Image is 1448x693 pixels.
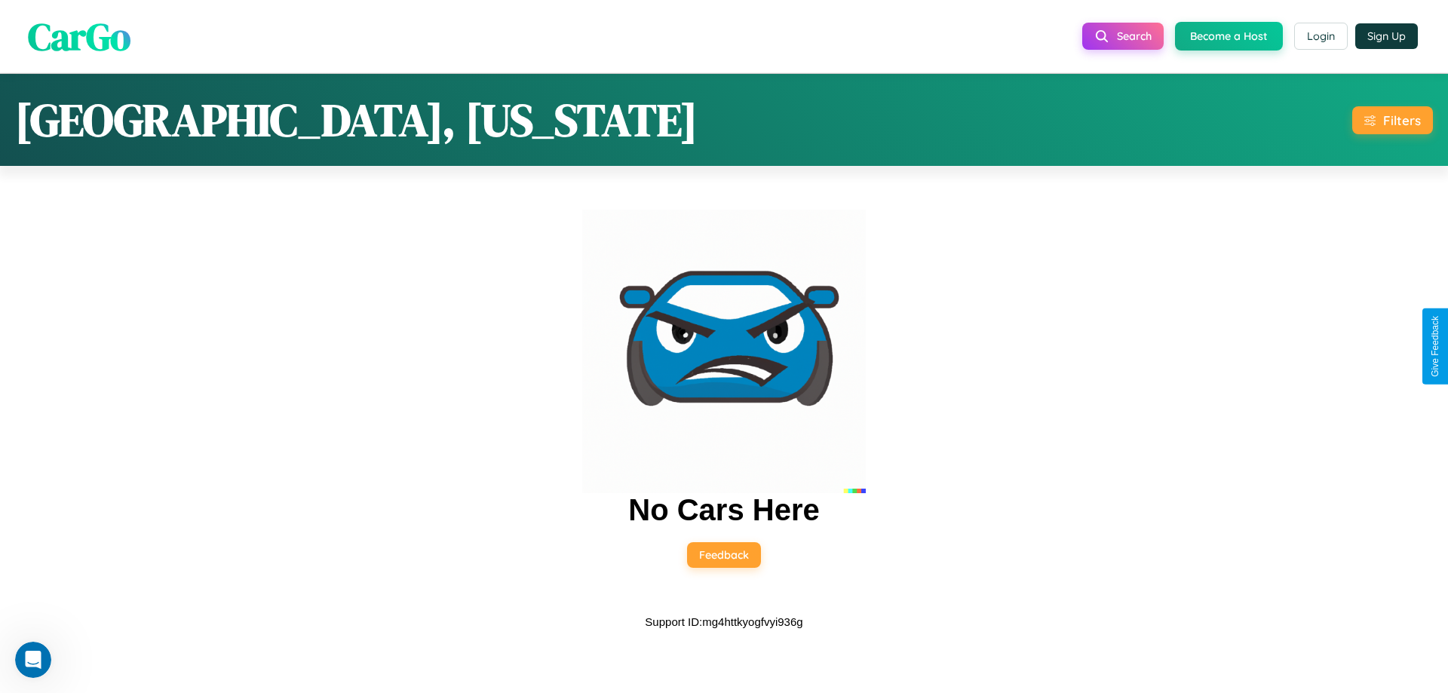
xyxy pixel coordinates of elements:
span: CarGo [28,10,130,62]
button: Become a Host [1175,22,1283,51]
button: Search [1082,23,1164,50]
div: Filters [1383,112,1421,128]
button: Filters [1352,106,1433,134]
h2: No Cars Here [628,493,819,527]
p: Support ID: mg4httkyogfvyi936g [645,612,802,632]
iframe: Intercom live chat [15,642,51,678]
span: Search [1117,29,1152,43]
button: Feedback [687,542,761,568]
h1: [GEOGRAPHIC_DATA], [US_STATE] [15,89,698,151]
img: car [582,210,866,493]
button: Sign Up [1355,23,1418,49]
div: Give Feedback [1430,316,1440,377]
button: Login [1294,23,1348,50]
